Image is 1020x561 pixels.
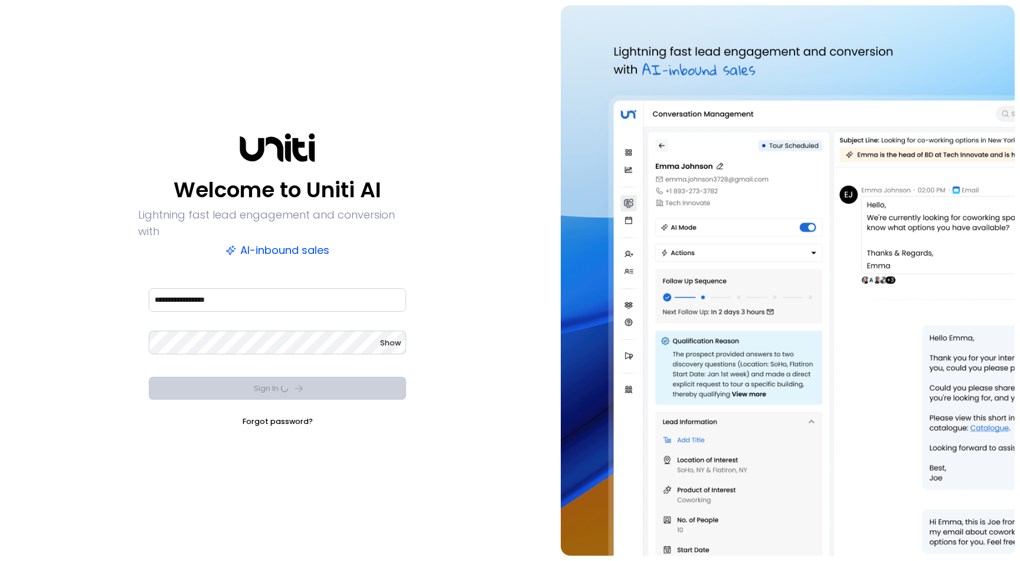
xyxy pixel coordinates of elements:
span: Show [380,338,401,348]
p: Lightning fast lead engagement and conversion with [138,207,417,240]
p: Welcome to Uniti AI [174,176,381,204]
img: auth-hero.png [561,5,1015,556]
a: Forgot password? [243,416,313,428]
button: Show [380,337,401,349]
p: AI-inbound sales [225,242,329,259]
